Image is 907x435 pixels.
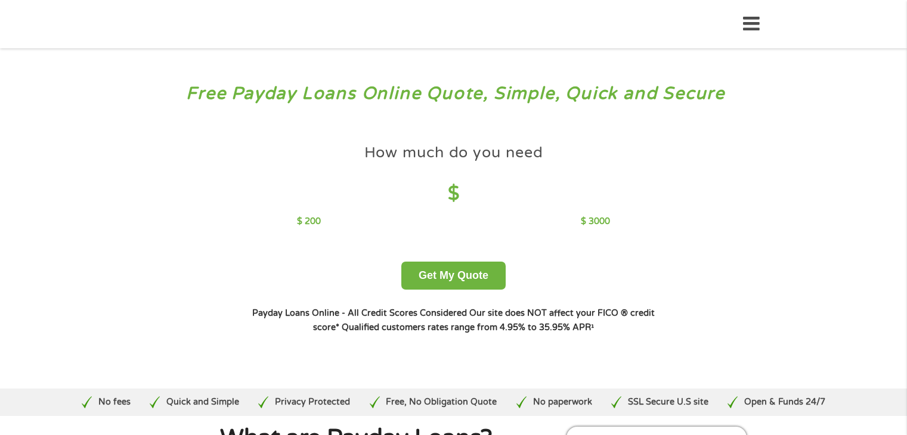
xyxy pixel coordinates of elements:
h4: $ [297,182,610,206]
p: $ 3000 [581,215,610,228]
p: Open & Funds 24/7 [744,396,825,409]
h4: How much do you need [364,143,543,163]
p: No fees [98,396,131,409]
button: Get My Quote [401,262,506,290]
p: SSL Secure U.S site [628,396,708,409]
strong: Payday Loans Online - All Credit Scores Considered [252,308,467,318]
p: No paperwork [533,396,592,409]
strong: Qualified customers rates range from 4.95% to 35.95% APR¹ [342,322,594,333]
p: $ 200 [297,215,321,228]
p: Quick and Simple [166,396,239,409]
p: Privacy Protected [275,396,350,409]
h3: Free Payday Loans Online Quote, Simple, Quick and Secure [35,83,873,105]
strong: Our site does NOT affect your FICO ® credit score* [313,308,655,333]
p: Free, No Obligation Quote [386,396,497,409]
